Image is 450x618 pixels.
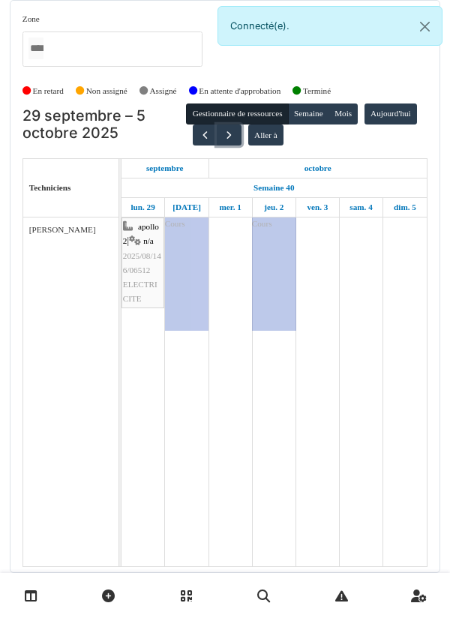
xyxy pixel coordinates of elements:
span: 2025/08/146/06512 [123,251,161,274]
button: Précédent [193,124,217,146]
label: Non assigné [86,85,127,97]
button: Gestionnaire de ressources [186,103,288,124]
span: [PERSON_NAME] [29,225,96,234]
h2: 29 septembre – 5 octobre 2025 [22,107,187,142]
label: En attente d'approbation [199,85,280,97]
div: Connecté(e). [217,6,442,46]
label: Zone [22,13,40,25]
a: 29 septembre 2025 [142,159,187,178]
a: 1 octobre 2025 [301,159,335,178]
div: | [123,220,163,306]
a: Semaine 40 [250,178,298,197]
a: 3 octobre 2025 [303,198,331,217]
a: 1 octobre 2025 [215,198,244,217]
span: Techniciens [29,183,71,192]
span: Cours [252,219,272,228]
a: 2 octobre 2025 [260,198,287,217]
button: Suivant [217,124,241,146]
span: apollo 2 [123,222,159,245]
label: En retard [33,85,64,97]
button: Semaine [288,103,329,124]
span: Cours [165,219,185,228]
input: Tous [28,37,43,59]
span: n/a [143,236,154,245]
a: 30 septembre 2025 [169,198,205,217]
button: Aujourd'hui [364,103,417,124]
button: Aller à [248,124,283,145]
label: Terminé [303,85,331,97]
a: 4 octobre 2025 [346,198,376,217]
a: 5 octobre 2025 [390,198,420,217]
span: ELECTRICITE [123,280,157,303]
button: Mois [328,103,358,124]
button: Close [408,7,442,46]
a: 29 septembre 2025 [127,198,158,217]
label: Assigné [150,85,177,97]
